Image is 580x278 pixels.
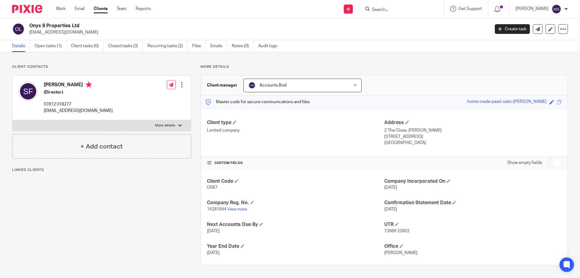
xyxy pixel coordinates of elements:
span: [PERSON_NAME] [384,251,417,255]
p: [GEOGRAPHIC_DATA] [384,140,562,146]
a: Audit logs [258,40,282,52]
a: Client tasks (0) [71,40,104,52]
h4: Confirmation Statement Date [384,200,562,206]
input: Search [371,7,426,13]
h4: Client type [207,119,384,126]
h4: Year End Date [207,243,384,250]
p: Limited company [207,127,384,133]
a: View more [227,207,247,211]
a: Details [12,40,30,52]
a: Emails [210,40,227,52]
h4: CUSTOM FIELDS [207,161,384,165]
h4: [PERSON_NAME] [44,82,113,89]
span: 73989 23902 [384,229,409,233]
h4: Company Incorporated On [384,178,562,185]
span: [DATE] [207,229,220,233]
a: Notes (0) [232,40,254,52]
a: Email [75,6,85,12]
a: Recurring tasks (2) [147,40,188,52]
h4: Address [384,119,562,126]
h4: + Add contact [80,142,123,151]
a: Team [117,6,127,12]
a: Reports [136,6,151,12]
p: 07812 018277 [44,101,113,107]
img: Pixie [12,5,42,13]
img: svg%3E [18,82,38,101]
p: More details [201,64,568,69]
a: Closed tasks (3) [108,40,143,52]
h5: (Director) [44,89,113,95]
p: [EMAIL_ADDRESS][DOMAIN_NAME] [29,29,486,35]
span: [DATE] [384,207,397,211]
p: [EMAIL_ADDRESS][DOMAIN_NAME] [44,108,113,114]
span: 14281944 [207,207,226,211]
p: Linked clients [12,168,191,172]
p: More details [155,123,175,128]
img: svg%3E [12,23,25,35]
span: Accounts Bod [259,83,286,87]
div: home-made-pearl-satin-[PERSON_NAME] [467,99,546,106]
span: Get Support [459,7,482,11]
span: [DATE] [384,185,397,190]
p: [PERSON_NAME] [515,6,549,12]
h4: Next Accounts Due By [207,221,384,228]
p: 2 The Close, [PERSON_NAME] [384,127,562,133]
h4: Office [384,243,562,250]
img: svg%3E [552,4,561,14]
a: Work [56,6,66,12]
h2: Onyx 8 Properties Ltd [29,23,395,29]
span: O067 [207,185,217,190]
h4: UTR [384,221,562,228]
p: [STREET_ADDRESS] [384,134,562,140]
h4: Client Code [207,178,384,185]
p: Client contacts [12,64,191,69]
label: Show empty fields [507,160,542,166]
a: Clients [94,6,108,12]
span: [DATE] [207,251,220,255]
h4: Company Reg. No. [207,200,384,206]
h3: Client manager [207,82,237,88]
p: Master code for secure communications and files [205,99,310,105]
img: svg%3E [248,82,256,89]
a: Create task [495,24,530,34]
a: Files [192,40,206,52]
i: Primary [86,82,92,88]
a: Open tasks (1) [34,40,66,52]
